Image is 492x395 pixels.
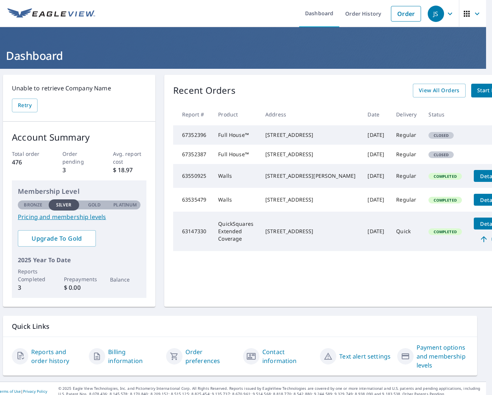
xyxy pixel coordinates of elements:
[390,103,423,125] th: Delivery
[3,48,477,63] h1: Dashboard
[12,99,38,112] button: Retry
[423,103,467,125] th: Status
[185,347,237,365] a: Order preferences
[417,343,468,370] a: Payment options and membership levels
[390,145,423,164] td: Regular
[173,212,212,251] td: 63147330
[265,172,356,180] div: [STREET_ADDRESS][PERSON_NAME]
[212,212,259,251] td: QuickSquares Extended Coverage
[62,166,96,174] p: 3
[18,256,140,264] p: 2025 Year To Date
[390,164,423,188] td: Regular
[429,174,461,179] span: Completed
[18,186,140,196] p: Membership Level
[212,164,259,188] td: Walls
[265,196,356,203] div: [STREET_ADDRESS]
[31,347,83,365] a: Reports and order history
[18,267,49,283] p: Reports Completed
[7,8,95,19] img: EV Logo
[24,234,90,243] span: Upgrade To Gold
[259,103,362,125] th: Address
[88,202,101,208] p: Gold
[173,145,212,164] td: 67352387
[390,212,423,251] td: Quick
[265,151,356,158] div: [STREET_ADDRESS]
[173,103,212,125] th: Report #
[362,188,390,212] td: [DATE]
[362,125,390,145] td: [DATE]
[429,229,461,234] span: Completed
[173,125,212,145] td: 67352396
[362,145,390,164] td: [DATE]
[18,283,49,292] p: 3
[265,228,356,235] div: [STREET_ADDRESS]
[12,158,46,167] p: 476
[64,283,95,292] p: $ 0.00
[62,150,96,166] p: Order pending
[23,389,47,394] a: Privacy Policy
[212,125,259,145] td: Full House™
[212,145,259,164] td: Full House™
[391,6,421,22] a: Order
[339,352,391,361] a: Text alert settings
[113,166,147,174] p: $ 18.97
[110,276,141,283] p: Balance
[429,133,453,138] span: Closed
[429,152,453,157] span: Closed
[362,212,390,251] td: [DATE]
[113,150,147,166] p: Avg. report cost
[12,322,468,331] p: Quick Links
[429,197,461,203] span: Completed
[173,84,236,97] p: Recent Orders
[390,188,423,212] td: Regular
[108,347,160,365] a: Billing information
[12,131,146,144] p: Account Summary
[24,202,42,208] p: Bronze
[56,202,72,208] p: Silver
[173,164,212,188] td: 63550925
[64,275,95,283] p: Prepayments
[12,150,46,158] p: Total order
[262,347,314,365] a: Contact information
[212,188,259,212] td: Walls
[265,131,356,139] div: [STREET_ADDRESS]
[362,103,390,125] th: Date
[212,103,259,125] th: Product
[413,84,466,97] a: View All Orders
[113,202,137,208] p: Platinum
[428,6,444,22] div: JS
[419,86,460,95] span: View All Orders
[390,125,423,145] td: Regular
[18,212,140,221] a: Pricing and membership levels
[18,230,96,247] a: Upgrade To Gold
[18,101,32,110] span: Retry
[173,188,212,212] td: 63535479
[12,84,146,93] p: Unable to retrieve Company Name
[362,164,390,188] td: [DATE]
